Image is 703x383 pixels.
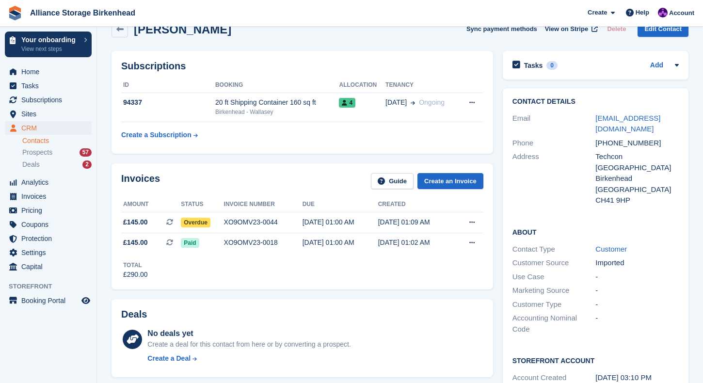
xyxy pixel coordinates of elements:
a: Prospects 57 [22,147,92,158]
div: 94337 [121,97,215,108]
a: menu [5,260,92,273]
div: - [595,299,679,310]
div: [GEOGRAPHIC_DATA] [595,184,679,195]
span: Analytics [21,176,80,189]
a: menu [5,232,92,245]
span: 4 [339,98,355,108]
h2: Storefront Account [512,355,679,365]
h2: Invoices [121,173,160,189]
th: Tenancy [385,78,458,93]
a: menu [5,93,92,107]
span: [DATE] [385,97,407,108]
p: View next steps [21,45,79,53]
a: Guide [371,173,414,189]
div: Customer Source [512,257,596,269]
h2: Contact Details [512,98,679,106]
h2: Tasks [524,61,543,70]
span: Invoices [21,190,80,203]
button: Delete [603,21,630,37]
div: [DATE] 01:09 AM [378,217,454,227]
a: Contacts [22,136,92,145]
div: Create a Subscription [121,130,192,140]
div: Address [512,151,596,206]
span: £145.00 [123,238,148,248]
span: Prospects [22,148,52,157]
div: [DATE] 01:00 AM [303,238,378,248]
span: Pricing [21,204,80,217]
span: Capital [21,260,80,273]
a: menu [5,190,92,203]
a: [EMAIL_ADDRESS][DOMAIN_NAME] [595,114,660,133]
span: Account [669,8,694,18]
div: Imported [595,257,679,269]
div: - [595,313,679,335]
h2: [PERSON_NAME] [134,23,231,36]
a: menu [5,79,92,93]
div: 20 ft Shipping Container 160 sq ft [215,97,339,108]
div: Birkenhead [595,173,679,184]
span: Overdue [181,218,210,227]
div: 57 [80,148,92,157]
div: No deals yet [147,328,351,339]
h2: About [512,227,679,237]
a: View on Stripe [541,21,600,37]
a: Preview store [80,295,92,306]
a: Edit Contact [638,21,688,37]
span: Booking Portal [21,294,80,307]
div: Email [512,113,596,135]
th: Booking [215,78,339,93]
div: [PHONE_NUMBER] [595,138,679,149]
span: View on Stripe [545,24,588,34]
a: menu [5,246,92,259]
div: Use Case [512,271,596,283]
th: Due [303,197,378,212]
button: Sync payment methods [466,21,537,37]
div: XO9OMV23-0044 [224,217,303,227]
span: Coupons [21,218,80,231]
a: menu [5,65,92,79]
div: Accounting Nominal Code [512,313,596,335]
div: CH41 9HP [595,195,679,206]
span: Create [588,8,607,17]
div: 0 [546,61,558,70]
span: Paid [181,238,199,248]
a: Create a Deal [147,353,351,364]
div: [DATE] 01:02 AM [378,238,454,248]
a: menu [5,294,92,307]
a: Your onboarding View next steps [5,32,92,57]
span: £145.00 [123,217,148,227]
div: 2 [82,160,92,169]
span: Storefront [9,282,96,291]
div: Birkenhead - Wallasey [215,108,339,116]
a: Deals 2 [22,160,92,170]
img: Romilly Norton [658,8,668,17]
div: [GEOGRAPHIC_DATA] [595,162,679,174]
span: CRM [21,121,80,135]
span: Deals [22,160,40,169]
a: menu [5,218,92,231]
th: Amount [121,197,181,212]
div: Customer Type [512,299,596,310]
span: Sites [21,107,80,121]
span: Tasks [21,79,80,93]
th: Status [181,197,224,212]
span: Settings [21,246,80,259]
img: stora-icon-8386f47178a22dfd0bd8f6a31ec36ba5ce8667c1dd55bd0f319d3a0aa187defe.svg [8,6,22,20]
h2: Subscriptions [121,61,483,72]
a: Create an Invoice [417,173,483,189]
div: Contact Type [512,244,596,255]
div: Phone [512,138,596,149]
a: Alliance Storage Birkenhead [26,5,139,21]
p: Your onboarding [21,36,79,43]
a: Add [650,60,663,71]
th: Created [378,197,454,212]
span: Ongoing [419,98,445,106]
a: menu [5,204,92,217]
div: Create a deal for this contact from here or by converting a prospect. [147,339,351,350]
div: - [595,271,679,283]
a: menu [5,121,92,135]
th: Allocation [339,78,385,93]
div: Create a Deal [147,353,191,364]
a: Create a Subscription [121,126,198,144]
div: Marketing Source [512,285,596,296]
